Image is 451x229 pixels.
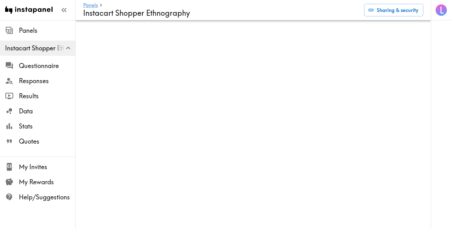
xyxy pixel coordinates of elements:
span: My Invites [19,163,75,171]
span: Panels [19,26,75,35]
span: My Rewards [19,178,75,186]
span: Responses [19,77,75,85]
span: Help/Suggestions [19,193,75,202]
h4: Instacart Shopper Ethnography [83,9,359,18]
span: L [440,5,444,16]
button: Sharing & security [364,4,423,16]
span: Results [19,92,75,100]
a: Panels [83,3,98,9]
span: Quotes [19,137,75,146]
button: L [435,4,448,16]
span: Questionnaire [19,61,75,70]
span: Stats [19,122,75,131]
span: Instacart Shopper Ethnography [5,44,75,53]
span: Data [19,107,75,116]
